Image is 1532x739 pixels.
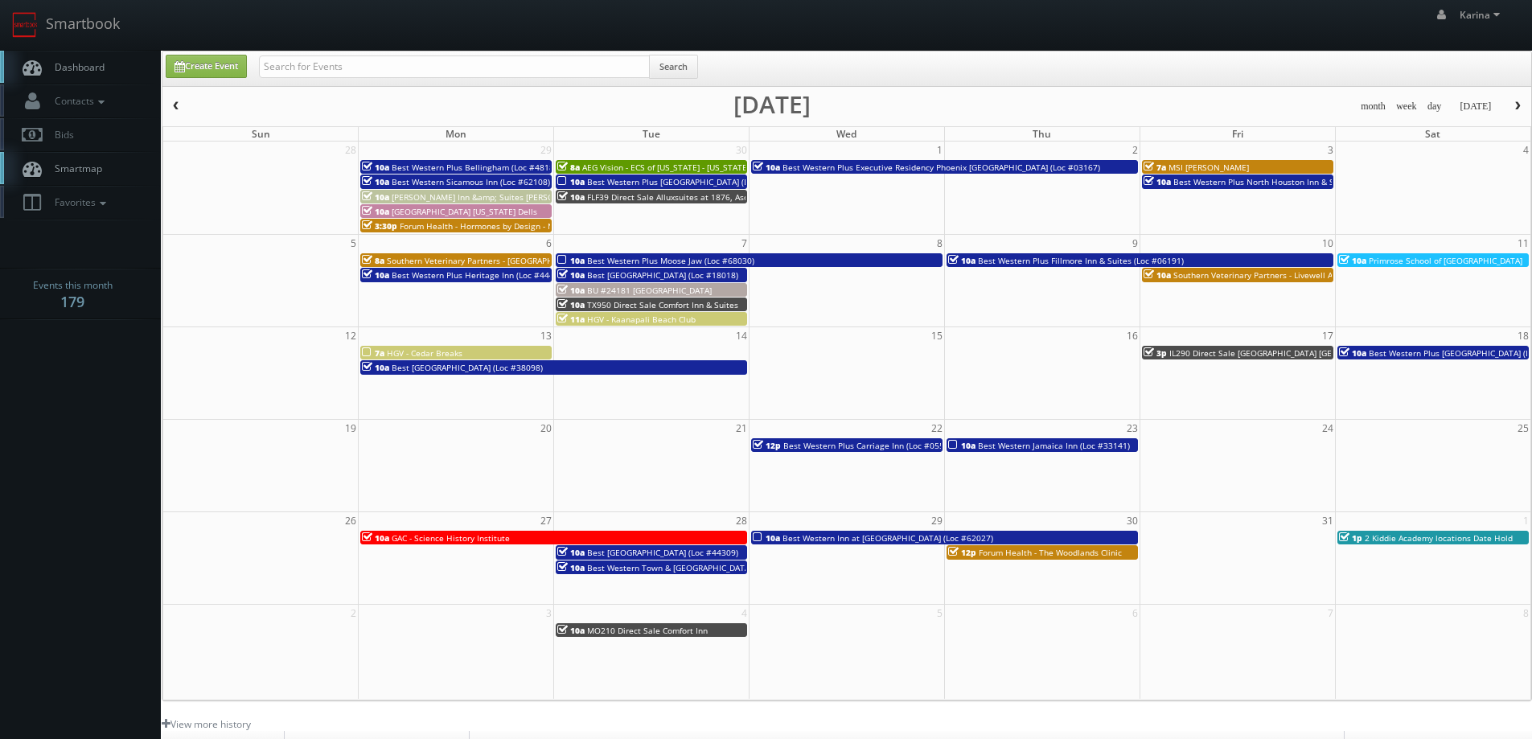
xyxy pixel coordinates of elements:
span: Best Western Plus Fillmore Inn & Suites (Loc #06191) [978,255,1184,266]
a: View more history [162,717,251,731]
span: 7 [1326,605,1335,622]
span: 10a [557,625,585,636]
span: 11a [557,314,585,325]
span: 10a [557,269,585,281]
span: 2 Kiddie Academy locations Date Hold [1365,532,1513,544]
span: MSI [PERSON_NAME] [1169,162,1249,173]
span: 10a [557,176,585,187]
span: FLF39 Direct Sale Alluxsuites at 1876, Ascend Hotel Collection [587,191,828,203]
span: 1 [935,142,944,158]
span: 29 [930,512,944,529]
span: 15 [930,327,944,344]
span: [PERSON_NAME] Inn &amp; Suites [PERSON_NAME] [392,191,589,203]
span: 7 [740,235,749,252]
span: 2 [349,605,358,622]
span: 10a [1144,269,1171,281]
span: 10 [1320,235,1335,252]
span: Bids [47,128,74,142]
span: 12p [753,440,781,451]
span: Best Western Sicamous Inn (Loc #62108) [392,176,550,187]
span: 8 [935,235,944,252]
span: 25 [1516,420,1530,437]
span: 10a [948,255,975,266]
span: 10a [948,440,975,451]
span: 10a [557,299,585,310]
span: Best Western Jamaica Inn (Loc #33141) [978,440,1130,451]
span: 8 [1522,605,1530,622]
span: AEG Vision - ECS of [US_STATE] - [US_STATE] Valley Family Eye Care [582,162,839,173]
span: 7a [362,347,384,359]
span: 1p [1339,532,1362,544]
span: 2 [1131,142,1140,158]
span: Best Western Plus North Houston Inn & Suites (Loc #44475) [1173,176,1406,187]
span: Best Western Plus Heritage Inn (Loc #44463) [392,269,566,281]
span: 10a [557,547,585,558]
input: Search for Events [259,55,650,78]
span: 3 [1326,142,1335,158]
span: TX950 Direct Sale Comfort Inn & Suites [587,299,738,310]
span: 26 [343,512,358,529]
span: 10a [557,285,585,296]
span: HGV - Cedar Breaks [387,347,462,359]
span: 13 [539,327,553,344]
span: 6 [1131,605,1140,622]
img: smartbook-logo.png [12,12,38,38]
span: Sun [252,127,270,141]
span: Mon [446,127,466,141]
span: 23 [1125,420,1140,437]
button: [DATE] [1454,96,1497,117]
h2: [DATE] [733,96,811,113]
span: 6 [544,235,553,252]
span: 19 [343,420,358,437]
span: 28 [343,142,358,158]
span: 20 [539,420,553,437]
a: Create Event [166,55,247,78]
span: 18 [1516,327,1530,344]
span: 21 [734,420,749,437]
span: 10a [362,532,389,544]
span: 10a [557,191,585,203]
span: Best Western Town & [GEOGRAPHIC_DATA] (Loc #05423) [587,562,804,573]
span: 3 [544,605,553,622]
span: Smartmap [47,162,102,175]
span: 14 [734,327,749,344]
span: 31 [1320,512,1335,529]
span: 1 [1522,512,1530,529]
span: Contacts [47,94,109,108]
span: [GEOGRAPHIC_DATA] [US_STATE] Dells [392,206,537,217]
span: Best Western Plus Moose Jaw (Loc #68030) [587,255,754,266]
span: 27 [539,512,553,529]
span: Best Western Plus [GEOGRAPHIC_DATA] (Loc #50153) [587,176,791,187]
span: GAC - Science History Institute [392,532,510,544]
span: Karina [1460,8,1505,22]
span: Primrose School of [GEOGRAPHIC_DATA] [1369,255,1522,266]
span: 9 [1131,235,1140,252]
span: 30 [734,142,749,158]
span: Thu [1033,127,1051,141]
span: 10a [753,162,780,173]
span: 10a [362,269,389,281]
span: Best Western Plus Executive Residency Phoenix [GEOGRAPHIC_DATA] (Loc #03167) [782,162,1100,173]
span: Forum Health - Hormones by Design - New Braunfels Clinic [400,220,628,232]
span: 10a [362,206,389,217]
button: day [1422,96,1448,117]
span: 4 [1522,142,1530,158]
span: Dashboard [47,60,105,74]
span: 30 [1125,512,1140,529]
span: 22 [930,420,944,437]
span: 10a [1144,176,1171,187]
span: Forum Health - The Woodlands Clinic [979,547,1122,558]
span: 10a [1339,255,1366,266]
span: Fri [1232,127,1243,141]
span: 8a [557,162,580,173]
span: 11 [1516,235,1530,252]
span: 12p [948,547,976,558]
span: 16 [1125,327,1140,344]
span: 10a [557,255,585,266]
button: week [1390,96,1423,117]
span: 10a [1339,347,1366,359]
span: 10a [362,191,389,203]
span: 5 [349,235,358,252]
span: 28 [734,512,749,529]
span: 3:30p [362,220,397,232]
